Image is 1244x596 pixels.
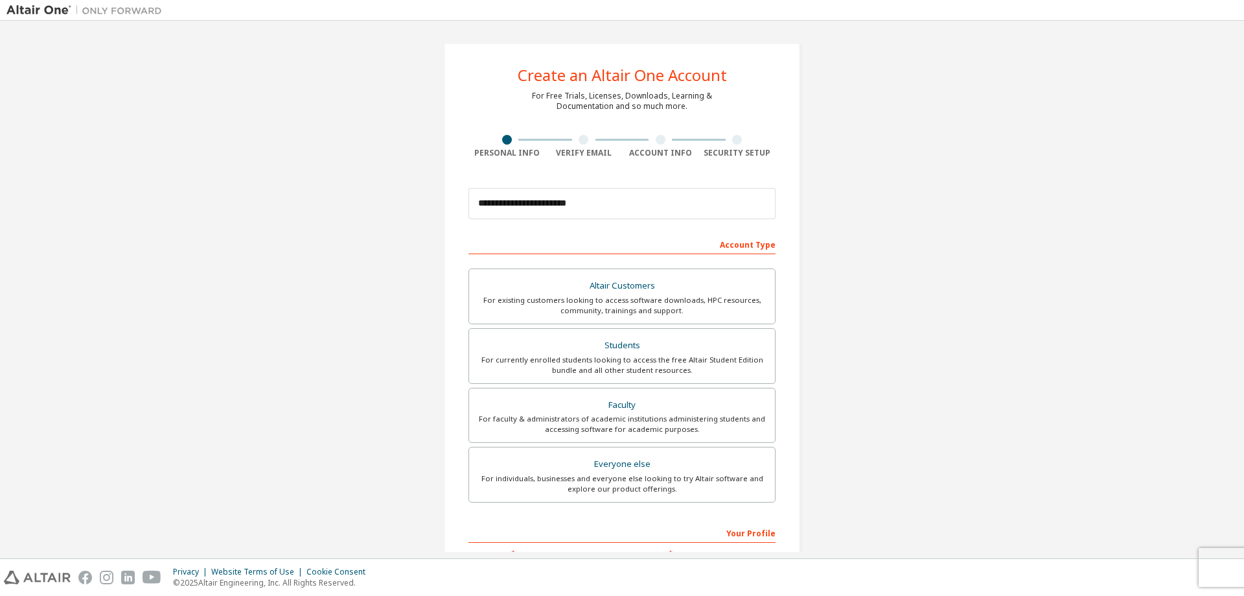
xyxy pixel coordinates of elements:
div: Security Setup [699,148,776,158]
div: Everyone else [477,455,767,473]
img: instagram.svg [100,571,113,584]
div: Students [477,337,767,355]
p: © 2025 Altair Engineering, Inc. All Rights Reserved. [173,577,373,588]
div: For individuals, businesses and everyone else looking to try Altair software and explore our prod... [477,473,767,494]
label: Last Name [626,549,776,560]
div: Your Profile [468,522,776,543]
div: Faculty [477,396,767,414]
div: Account Type [468,233,776,254]
div: For Free Trials, Licenses, Downloads, Learning & Documentation and so much more. [532,91,712,112]
img: altair_logo.svg [4,571,71,584]
img: facebook.svg [78,571,92,584]
div: Cookie Consent [306,567,373,577]
div: For existing customers looking to access software downloads, HPC resources, community, trainings ... [477,295,767,316]
div: Privacy [173,567,211,577]
div: Personal Info [468,148,546,158]
img: linkedin.svg [121,571,135,584]
div: Altair Customers [477,277,767,295]
div: Account Info [622,148,699,158]
div: For faculty & administrators of academic institutions administering students and accessing softwa... [477,414,767,435]
label: First Name [468,549,618,560]
div: Verify Email [546,148,623,158]
div: Create an Altair One Account [518,67,727,83]
img: Altair One [6,4,168,17]
img: youtube.svg [143,571,161,584]
div: Website Terms of Use [211,567,306,577]
div: For currently enrolled students looking to access the free Altair Student Edition bundle and all ... [477,355,767,375]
